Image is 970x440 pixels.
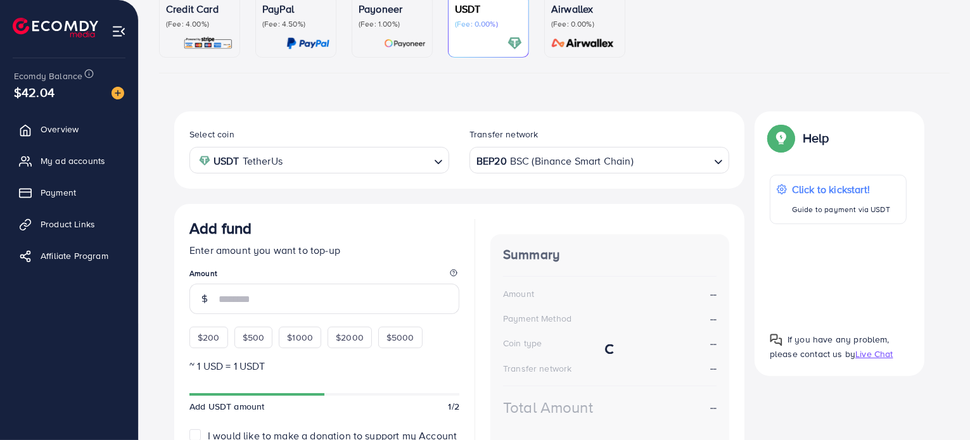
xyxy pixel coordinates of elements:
[41,123,79,135] span: Overview
[286,151,429,170] input: Search for option
[112,87,124,99] img: image
[166,19,233,29] p: (Fee: 4.00%)
[10,211,129,237] a: Product Links
[189,400,264,413] span: Add USDT amount
[189,128,234,141] label: Select coin
[449,400,459,413] span: 1/2
[41,218,95,230] span: Product Links
[287,331,313,344] span: $1000
[214,152,239,170] strong: USDT
[336,331,364,344] span: $2000
[189,358,459,374] p: ~ 1 USD = 1 USDT
[41,186,76,199] span: Payment
[469,147,729,173] div: Search for option
[189,268,459,284] legend: Amount
[199,155,210,167] img: coin
[189,242,459,258] p: Enter amount you want to top-up
[286,36,329,51] img: card
[10,116,129,142] a: Overview
[359,19,426,29] p: (Fee: 1.00%)
[386,331,414,344] span: $5000
[770,127,793,149] img: Popup guide
[359,1,426,16] p: Payoneer
[189,147,449,173] div: Search for option
[243,152,283,170] span: TetherUs
[770,333,890,360] span: If you have any problem, please contact us by
[41,249,108,262] span: Affiliate Program
[770,334,782,346] img: Popup guide
[384,36,426,51] img: card
[855,348,893,360] span: Live Chat
[551,19,618,29] p: (Fee: 0.00%)
[41,154,105,167] span: My ad accounts
[455,19,522,29] p: (Fee: 0.00%)
[262,1,329,16] p: PayPal
[14,83,54,101] span: $42.04
[10,180,129,205] a: Payment
[507,36,522,51] img: card
[916,383,960,431] iframe: Chat
[112,24,126,39] img: menu
[183,36,233,51] img: card
[14,70,82,82] span: Ecomdy Balance
[803,130,829,146] p: Help
[166,1,233,16] p: Credit Card
[792,202,890,217] p: Guide to payment via USDT
[189,219,252,237] h3: Add fund
[10,243,129,268] a: Affiliate Program
[198,331,220,344] span: $200
[469,128,539,141] label: Transfer network
[476,152,507,170] strong: BEP20
[635,151,709,170] input: Search for option
[10,148,129,173] a: My ad accounts
[13,18,98,37] img: logo
[243,331,265,344] span: $500
[547,36,618,51] img: card
[262,19,329,29] p: (Fee: 4.50%)
[792,182,890,197] p: Click to kickstart!
[510,152,634,170] span: BSC (Binance Smart Chain)
[455,1,522,16] p: USDT
[551,1,618,16] p: Airwallex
